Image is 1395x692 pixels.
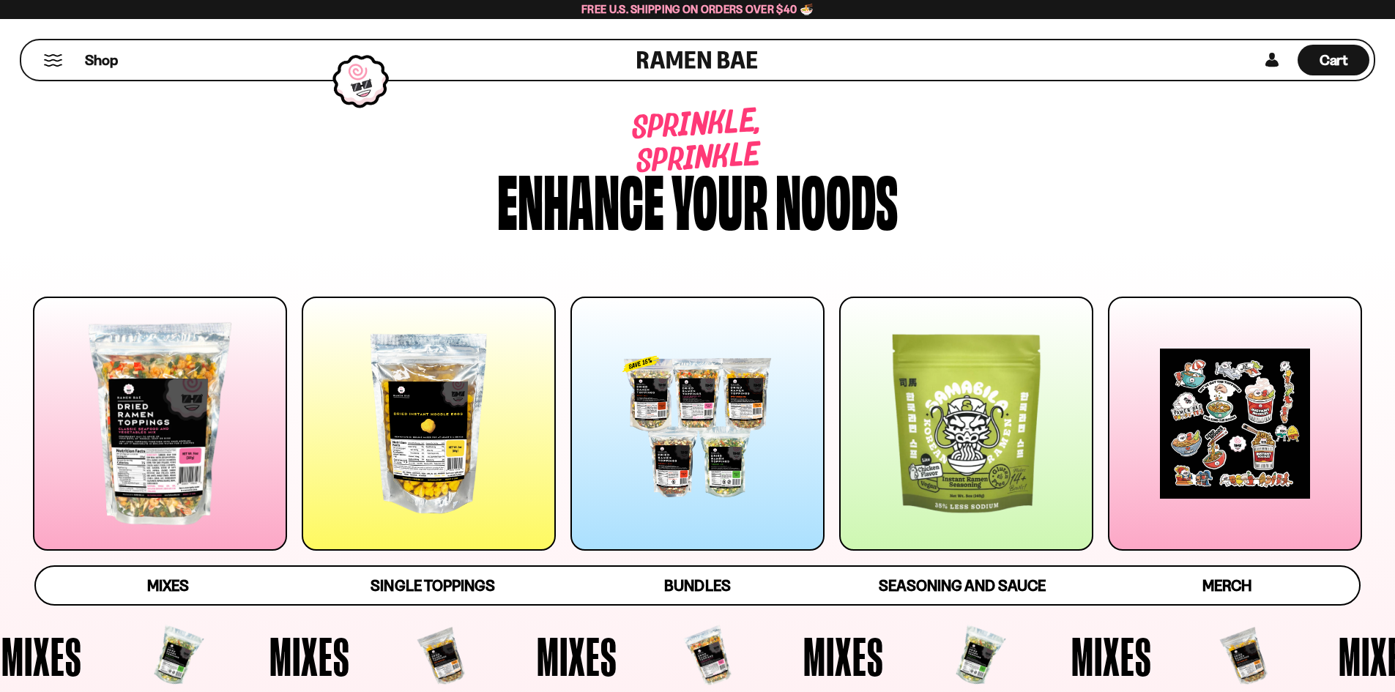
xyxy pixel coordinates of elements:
[394,629,475,683] span: Mixes
[43,54,63,67] button: Mobile Menu Trigger
[775,163,898,233] div: noods
[85,51,118,70] span: Shop
[929,629,1010,683] span: Mixes
[830,567,1094,604] a: Seasoning and Sauce
[664,576,730,595] span: Bundles
[661,629,741,683] span: Mixes
[147,576,189,595] span: Mixes
[371,576,494,595] span: Single Toppings
[672,163,768,233] div: your
[565,567,830,604] a: Bundles
[1095,567,1359,604] a: Merch
[879,576,1045,595] span: Seasoning and Sauce
[36,567,300,604] a: Mixes
[497,163,664,233] div: Enhance
[1320,51,1348,69] span: Cart
[300,567,565,604] a: Single Toppings
[1196,629,1276,683] span: Mixes
[85,45,118,75] a: Shop
[1202,576,1251,595] span: Merch
[1298,40,1369,80] div: Cart
[127,629,207,683] span: Mixes
[581,2,814,16] span: Free U.S. Shipping on Orders over $40 🍜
